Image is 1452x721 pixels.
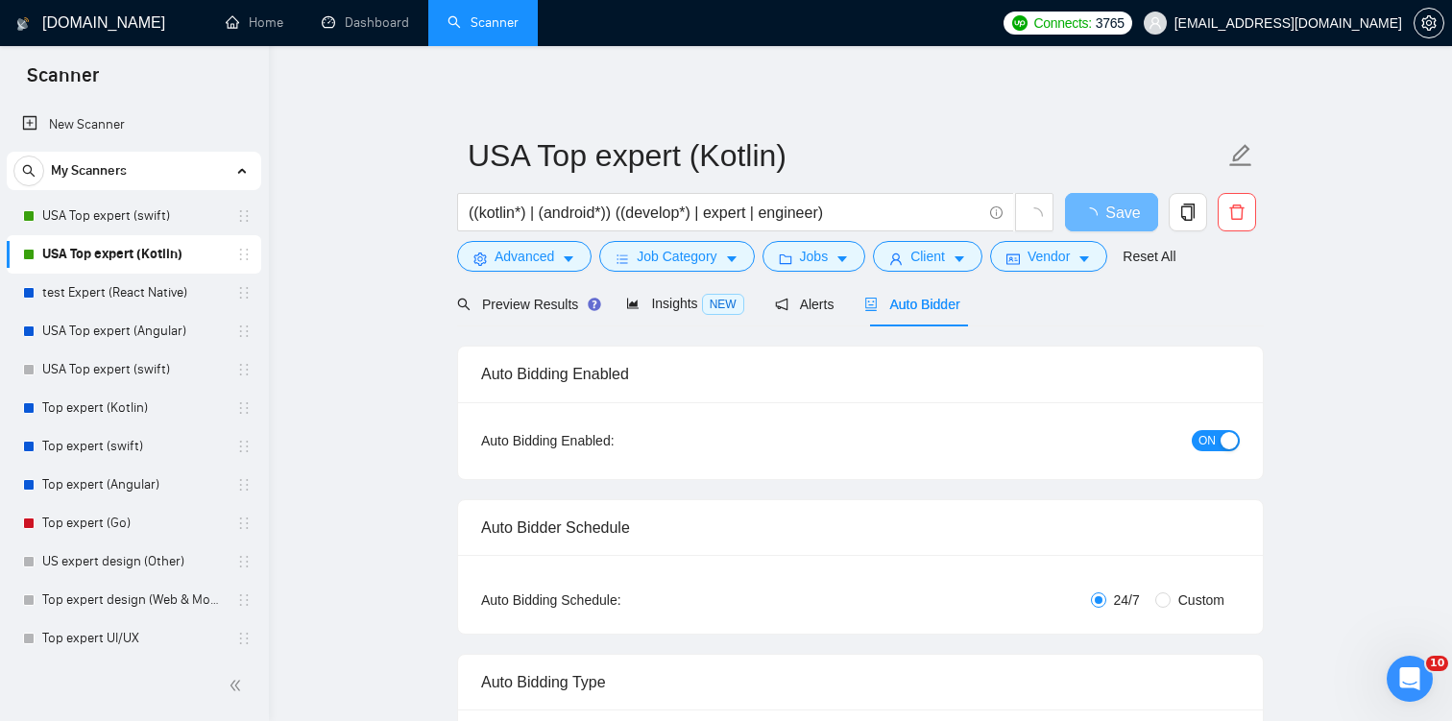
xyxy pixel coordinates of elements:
span: bars [616,252,629,266]
li: New Scanner [7,106,261,144]
span: setting [1415,15,1443,31]
iframe: Intercom live chat [1387,656,1433,702]
span: Advanced [495,246,554,267]
span: area-chart [626,297,640,310]
div: Auto Bidding Enabled [481,347,1240,401]
span: Jobs [800,246,829,267]
button: Save [1065,193,1158,231]
span: user [889,252,903,266]
span: Save [1105,201,1140,225]
span: copy [1170,204,1206,221]
span: delete [1219,204,1255,221]
button: settingAdvancedcaret-down [457,241,592,272]
span: Scanner [12,61,114,102]
span: setting [473,252,487,266]
button: delete [1218,193,1256,231]
button: folderJobscaret-down [762,241,866,272]
span: caret-down [1077,252,1091,266]
button: copy [1169,193,1207,231]
span: My Scanners [51,152,127,190]
span: holder [236,400,252,416]
div: Tooltip anchor [586,296,603,313]
a: setting [1414,15,1444,31]
span: Insights [626,296,743,311]
a: Top expert (Go) [42,504,225,542]
a: USA Top expert (Angular) [42,312,225,350]
span: holder [236,362,252,377]
span: Preview Results [457,297,595,312]
span: holder [236,324,252,339]
span: caret-down [725,252,738,266]
span: notification [775,298,788,311]
span: holder [236,285,252,300]
span: holder [236,592,252,608]
span: Vendor [1028,246,1070,267]
span: user [1149,16,1162,30]
button: userClientcaret-down [873,241,982,272]
a: test Expert (React Native) [42,274,225,312]
img: upwork-logo.png [1012,15,1028,31]
a: Reset All [1123,246,1175,267]
div: Auto Bidding Type [481,655,1240,709]
span: search [457,298,471,311]
span: Auto Bidder [864,297,959,312]
span: caret-down [953,252,966,266]
span: idcard [1006,252,1020,266]
span: 3765 [1096,12,1125,34]
span: holder [236,631,252,646]
div: Auto Bidding Enabled: [481,430,734,451]
button: barsJob Categorycaret-down [599,241,754,272]
a: USA Top expert (Kotlin) [42,235,225,274]
a: homeHome [226,14,283,31]
span: ON [1198,430,1216,451]
a: Top expert (swift) [42,427,225,466]
span: search [14,164,43,178]
span: folder [779,252,792,266]
input: Scanner name... [468,132,1224,180]
a: USA Top expert (swift) [42,350,225,389]
a: searchScanner [448,14,519,31]
span: 24/7 [1106,589,1148,611]
img: logo [16,9,30,39]
a: dashboardDashboard [322,14,409,31]
a: USA Top expert (swift) [42,197,225,235]
a: Top expert design (Web & Mobile) 0% answers [DATE] [42,581,225,619]
span: holder [236,439,252,454]
span: 10 [1426,656,1448,671]
span: loading [1026,207,1043,225]
a: US expert design (Other) [42,542,225,581]
div: Auto Bidder Schedule [481,500,1240,555]
button: search [13,156,44,186]
span: caret-down [562,252,575,266]
span: holder [236,554,252,569]
a: Top expert (Kotlin) [42,389,225,427]
span: double-left [229,676,248,695]
span: caret-down [835,252,849,266]
span: holder [236,477,252,493]
span: holder [236,516,252,531]
span: edit [1228,143,1253,168]
span: robot [864,298,878,311]
input: Search Freelance Jobs... [469,201,981,225]
span: Custom [1171,589,1232,611]
button: idcardVendorcaret-down [990,241,1107,272]
span: Connects: [1033,12,1091,34]
span: loading [1082,207,1105,223]
span: Alerts [775,297,835,312]
span: Job Category [637,246,716,267]
button: setting [1414,8,1444,38]
span: holder [236,247,252,262]
span: NEW [702,294,744,315]
span: Client [910,246,945,267]
a: Top expert UI/UX [42,619,225,658]
span: info-circle [990,206,1003,219]
div: Auto Bidding Schedule: [481,589,734,611]
a: Top expert (Angular) [42,466,225,504]
span: holder [236,208,252,224]
a: New Scanner [22,106,246,144]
